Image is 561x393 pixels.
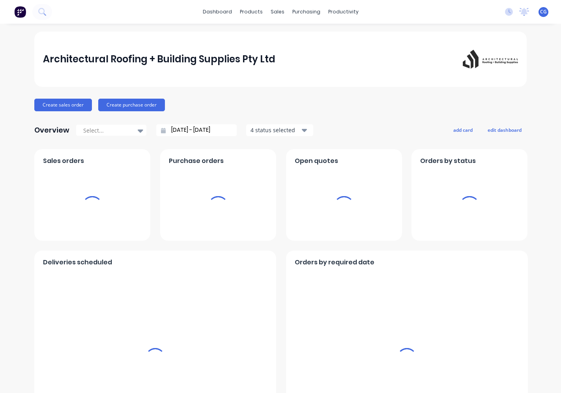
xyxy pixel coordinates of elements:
button: edit dashboard [482,125,527,135]
div: products [236,6,267,18]
div: productivity [324,6,363,18]
span: Orders by required date [295,258,374,267]
span: Open quotes [295,156,338,166]
a: dashboard [199,6,236,18]
span: Orders by status [420,156,476,166]
img: Architectural Roofing + Building Supplies Pty Ltd [463,50,518,69]
img: Factory [14,6,26,18]
div: 4 status selected [251,126,300,134]
button: Create sales order [34,99,92,111]
div: Architectural Roofing + Building Supplies Pty Ltd [43,51,275,67]
button: add card [448,125,478,135]
span: Sales orders [43,156,84,166]
button: 4 status selected [246,124,313,136]
div: purchasing [288,6,324,18]
span: Purchase orders [169,156,224,166]
div: Overview [34,122,69,138]
span: CG [540,8,547,15]
button: Create purchase order [98,99,165,111]
div: sales [267,6,288,18]
span: Deliveries scheduled [43,258,112,267]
